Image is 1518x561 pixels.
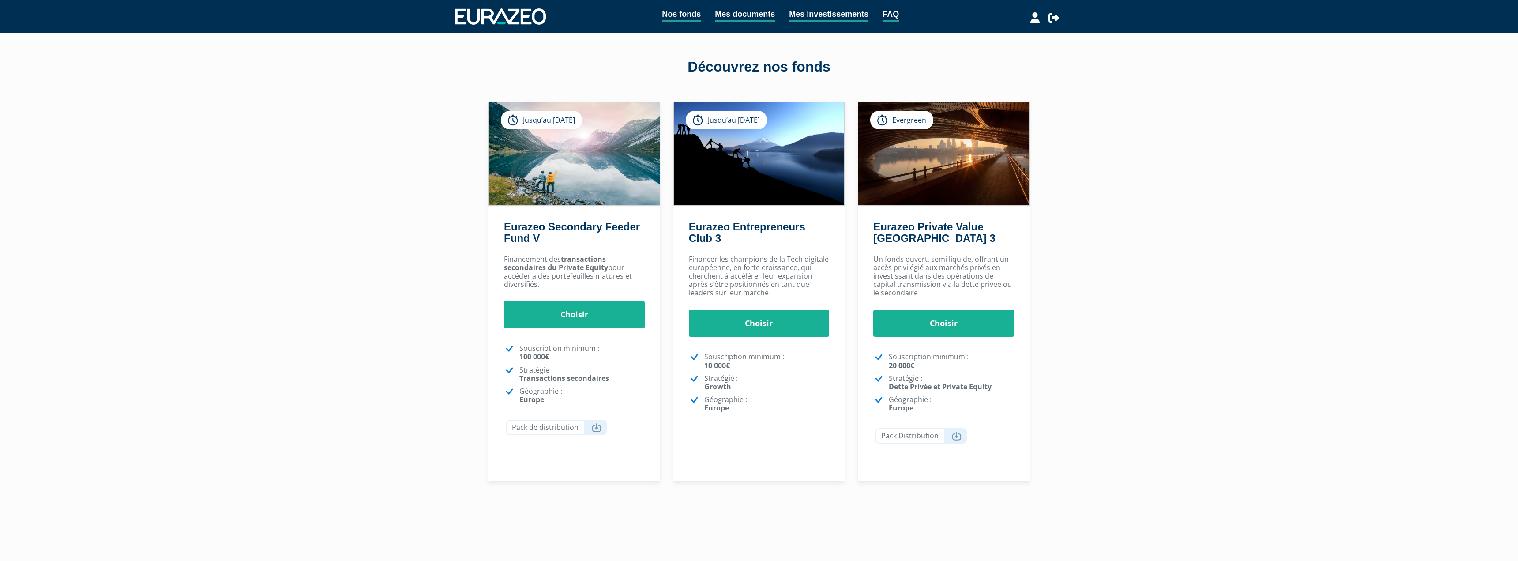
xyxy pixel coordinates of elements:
a: Mes documents [715,8,775,22]
a: Eurazeo Private Value [GEOGRAPHIC_DATA] 3 [873,221,995,244]
a: Choisir [689,310,830,337]
div: Découvrez nos fonds [507,57,1011,77]
strong: 100 000€ [519,352,549,361]
a: Eurazeo Entrepreneurs Club 3 [689,221,805,244]
p: Géographie : [889,395,1014,412]
div: Jusqu’au [DATE] [501,111,582,129]
a: Choisir [504,301,645,328]
p: Stratégie : [704,374,830,391]
a: Eurazeo Secondary Feeder Fund V [504,221,640,244]
img: Eurazeo Entrepreneurs Club 3 [674,102,845,205]
p: Géographie : [704,395,830,412]
img: Eurazeo Secondary Feeder Fund V [489,102,660,205]
a: Pack de distribution [506,420,607,435]
p: Stratégie : [519,366,645,383]
img: Eurazeo Private Value Europe 3 [858,102,1029,205]
p: Stratégie : [889,374,1014,391]
p: Souscription minimum : [889,353,1014,369]
strong: Growth [704,382,731,392]
div: Jusqu’au [DATE] [686,111,767,129]
p: Un fonds ouvert, semi liquide, offrant un accès privilégié aux marchés privés en investissant dan... [873,255,1014,297]
p: Souscription minimum : [704,353,830,369]
p: Financement des pour accéder à des portefeuilles matures et diversifiés. [504,255,645,289]
a: Nos fonds [662,8,701,22]
strong: Transactions secondaires [519,373,609,383]
a: FAQ [883,8,899,22]
strong: 20 000€ [889,361,914,370]
strong: Europe [704,403,729,413]
strong: Dette Privée et Private Equity [889,382,992,392]
strong: transactions secondaires du Private Equity [504,254,608,272]
div: Evergreen [870,111,933,129]
p: Géographie : [519,387,645,404]
img: 1732889491-logotype_eurazeo_blanc_rvb.png [455,8,546,24]
p: Souscription minimum : [519,344,645,361]
strong: Europe [889,403,913,413]
a: Pack Distribution [875,428,967,444]
a: Mes investissements [789,8,868,22]
p: Financer les champions de la Tech digitale européenne, en forte croissance, qui cherchent à accél... [689,255,830,297]
strong: Europe [519,395,544,404]
strong: 10 000€ [704,361,730,370]
a: Choisir [873,310,1014,337]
